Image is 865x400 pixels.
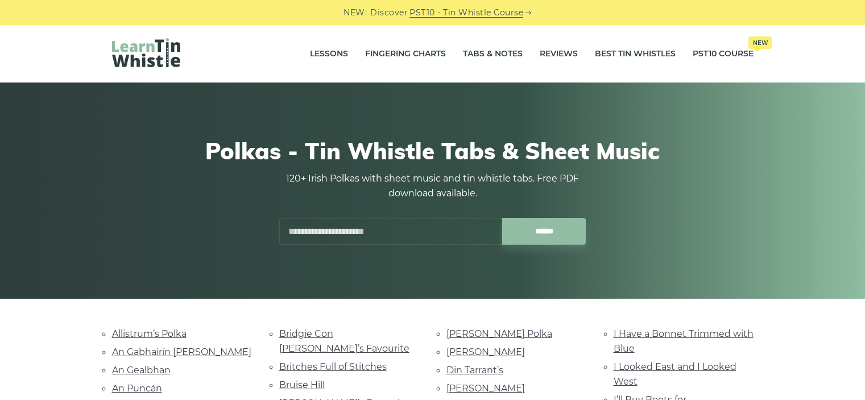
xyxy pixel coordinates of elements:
a: An Gealbhan [112,365,171,376]
a: I Have a Bonnet Trimmed with Blue [614,328,754,354]
a: Bruise Hill [279,380,325,390]
a: Allistrum’s Polka [112,328,187,339]
a: Bridgie Con [PERSON_NAME]’s Favourite [279,328,409,354]
a: Best Tin Whistles [595,40,676,68]
a: Britches Full of Stitches [279,361,387,372]
a: I Looked East and I Looked West [614,361,736,387]
p: 120+ Irish Polkas with sheet music and tin whistle tabs. Free PDF download available. [279,171,586,201]
a: Tabs & Notes [463,40,523,68]
a: Reviews [540,40,578,68]
a: An Puncán [112,383,162,394]
a: PST10 CourseNew [693,40,754,68]
a: Lessons [310,40,348,68]
a: Fingering Charts [365,40,446,68]
a: [PERSON_NAME] Polka [446,328,552,339]
img: LearnTinWhistle.com [112,38,180,67]
span: New [748,36,772,49]
h1: Polkas - Tin Whistle Tabs & Sheet Music [112,137,754,164]
a: An Gabhairín [PERSON_NAME] [112,347,251,357]
a: [PERSON_NAME] [446,383,525,394]
a: Din Tarrant’s [446,365,503,376]
a: [PERSON_NAME] [446,347,525,357]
